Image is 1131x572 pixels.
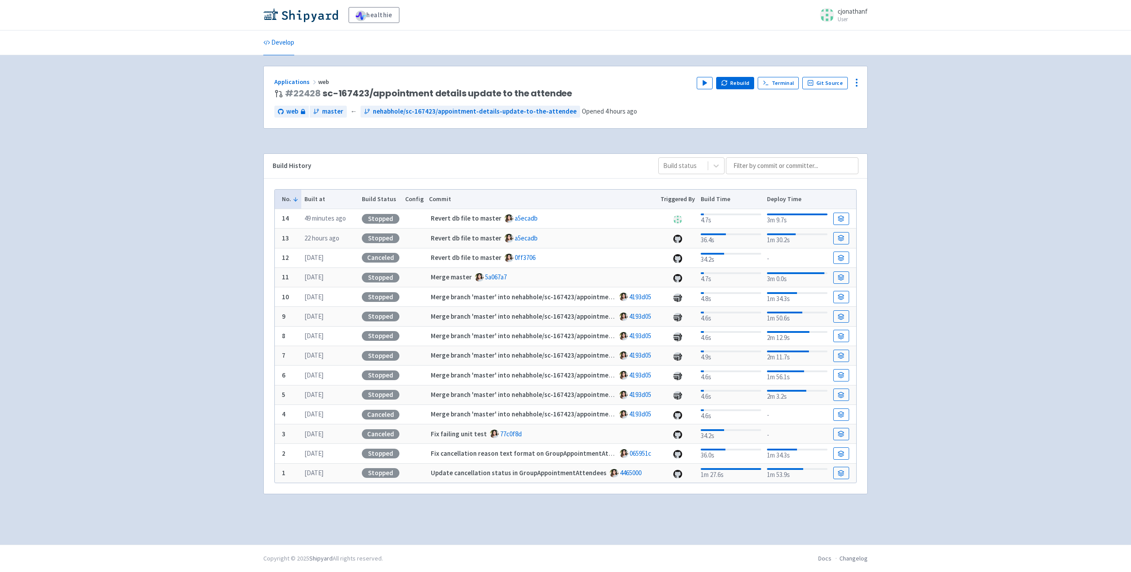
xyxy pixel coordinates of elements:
a: Build Details [833,291,849,303]
strong: Merge branch 'master' into nehabhole/sc-167423/appointment-details-update-to-the-attendee [431,293,715,301]
div: 1m 56.1s [767,369,827,382]
div: - [767,428,827,440]
div: Stopped [362,351,399,361]
time: [DATE] [304,293,323,301]
div: Copyright © 2025 All rights reserved. [263,554,383,563]
a: 4193d05 [629,293,651,301]
span: cjonathanf [838,7,868,15]
div: Stopped [362,390,399,400]
a: master [310,106,347,118]
b: 7 [282,351,285,359]
strong: Fix cancellation reason text format on GroupAppointmentAttendees [431,449,633,458]
div: Build History [273,161,644,171]
span: master [322,107,343,117]
div: 34.2s [701,251,761,265]
button: No. [282,194,299,204]
b: 13 [282,234,289,242]
a: 4193d05 [629,312,651,320]
strong: Merge branch 'master' into nehabhole/sc-167423/appointment-details-update-to-the-attendee [431,410,715,418]
time: [DATE] [304,469,323,477]
span: Opened [582,107,637,115]
div: Stopped [362,233,399,243]
time: [DATE] [304,390,323,399]
div: 4.6s [701,329,761,343]
time: [DATE] [304,253,323,262]
div: 4.7s [701,212,761,225]
a: #22428 [285,87,321,99]
time: 49 minutes ago [304,214,346,222]
th: Built at [301,190,359,209]
strong: Merge branch 'master' into nehabhole/sc-167423/appointment-details-update-to-the-attendee [431,351,715,359]
div: - [767,252,827,264]
b: 1 [282,469,285,477]
a: 4193d05 [629,390,651,399]
div: 1m 34.3s [767,290,827,304]
span: nehabhole/sc-167423/appointment-details-update-to-the-attendee [373,107,577,117]
a: Build Details [833,310,849,323]
a: Docs [818,554,831,562]
strong: Revert db file to master [431,253,501,262]
time: [DATE] [304,273,323,281]
strong: Update cancellation status in GroupAppointmentAttendees [431,469,607,477]
a: 4193d05 [629,410,651,418]
strong: Revert db file to master [431,214,501,222]
span: web [286,107,298,117]
div: 4.6s [701,408,761,421]
th: Build Status [359,190,402,209]
a: Develop [263,31,294,55]
time: [DATE] [304,449,323,458]
th: Config [402,190,426,209]
b: 4 [282,410,285,418]
a: 4193d05 [629,351,651,359]
b: 12 [282,253,289,262]
input: Filter by commit or committer... [726,157,858,174]
div: 2m 3.2s [767,388,827,402]
div: Stopped [362,273,399,282]
time: [DATE] [304,332,323,340]
div: 4.6s [701,310,761,324]
div: Stopped [362,214,399,224]
div: 2m 11.7s [767,349,827,362]
a: healthie [349,7,399,23]
button: Play [697,77,713,89]
a: 4193d05 [629,332,651,340]
div: 2m 12.9s [767,329,827,343]
div: - [767,408,827,420]
div: 34.2s [701,427,761,441]
img: Shipyard logo [263,8,338,22]
strong: Revert db file to master [431,234,501,242]
a: nehabhole/sc-167423/appointment-details-update-to-the-attendee [361,106,580,118]
div: 36.4s [701,232,761,245]
a: Build Details [833,350,849,362]
a: 4465000 [620,469,641,477]
small: User [838,16,868,22]
time: 4 hours ago [605,107,637,115]
a: Shipyard [309,554,333,562]
a: 77c0f8d [500,430,522,438]
div: Stopped [362,449,399,458]
strong: Merge master [431,273,472,281]
div: 4.6s [701,388,761,402]
div: Stopped [362,468,399,478]
b: 5 [282,390,285,399]
div: 3m 9.7s [767,212,827,225]
strong: Merge branch 'master' into nehabhole/sc-167423/appointment-details-update-to-the-attendee [431,390,715,399]
a: 4193d05 [629,371,651,379]
a: 5a067a7 [485,273,507,281]
span: sc-167423/appointment details update to the attendee [285,88,572,99]
a: Build Details [833,232,849,244]
span: web [318,78,330,86]
a: cjonathanf User [815,8,868,22]
b: 6 [282,371,285,379]
div: Canceled [362,253,399,263]
button: Rebuild [716,77,754,89]
time: [DATE] [304,351,323,359]
b: 8 [282,332,285,340]
th: Deploy Time [764,190,830,209]
div: Canceled [362,410,399,419]
a: a5ecadb [515,234,538,242]
a: Build Details [833,330,849,342]
a: Build Details [833,428,849,440]
div: Stopped [362,292,399,302]
a: 0ff3706 [515,253,535,262]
